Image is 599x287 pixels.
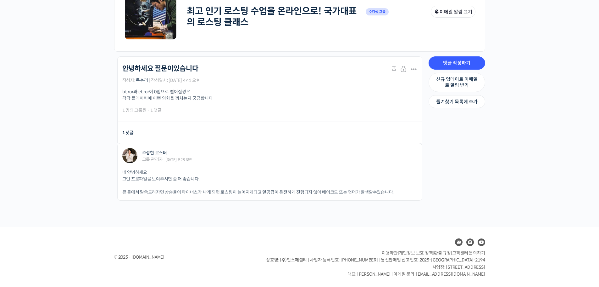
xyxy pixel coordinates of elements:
[165,158,192,162] span: [DATE] 9:28 오전
[122,89,417,102] p: bt ror과 et ror이 0밑으로 떨어질경우 각각 플레이버에 어떤 영향을 끼치는지 궁금합니다
[431,6,475,18] button: 이메일 알림 끄기
[122,108,147,112] span: 1 명의 그룹원
[452,250,485,256] span: 고객센터 문의하기
[366,8,389,15] span: 수강생 그룹
[2,200,42,215] a: 홈
[20,209,24,214] span: 홈
[390,66,399,74] a: Stick
[434,250,451,256] a: 환불 규정
[266,250,485,278] p: | | | 상호명: (주)언스페셜티 | 사업자 등록번호: [PHONE_NUMBER] | 통신판매업 신고번호: 2025-[GEOGRAPHIC_DATA]-2194 사업장: [ST...
[122,148,137,163] a: "주성현 로스터"님 프로필 보기
[147,107,149,113] span: ·
[122,129,134,137] div: 1 댓글
[142,157,163,162] div: 그룹 관리자
[42,200,81,215] a: 대화
[429,95,485,108] a: 즐겨찾기 목록에 추가
[81,200,121,215] a: 설정
[429,56,485,70] a: 댓글 작성하기
[142,150,167,156] a: 주성현 로스터
[429,73,485,92] a: 신규 업데이트 이메일로 알림 받기
[122,65,198,73] h1: 안녕하세요 질문이있습니다
[382,250,398,256] a: 이용약관
[58,210,65,215] span: 대화
[187,5,357,28] a: 최고 인기 로스팅 수업을 온라인으로! 국가대표의 로스팅 클래스
[122,78,200,83] span: 작성자: | 작성일시: [DATE] 4:41 오후
[97,209,105,214] span: 설정
[136,77,148,83] a: 독수리
[399,250,433,256] a: 개인정보 보호 정책
[114,253,251,261] div: © 2025 - [DOMAIN_NAME]
[122,169,417,196] p: 네 안녕하세요 그런 프로파일을 보여주시면 좀 더 좋습니다. 큰 틀에서 말씀드리자면 상승율이 마이너스가 나게 되면 로스팅이 늘어지게되고 열공급이 온전하게 진행되지 않아 베이크드...
[150,108,162,112] span: 1 댓글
